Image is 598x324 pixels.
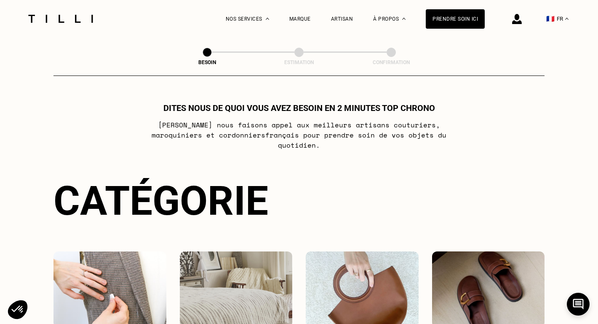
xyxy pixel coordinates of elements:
[565,18,569,20] img: menu déroulant
[266,18,269,20] img: Menu déroulant
[25,15,96,23] img: Logo du service de couturière Tilli
[163,103,435,113] h1: Dites nous de quoi vous avez besoin en 2 minutes top chrono
[331,16,353,22] a: Artisan
[165,59,249,65] div: Besoin
[349,59,433,65] div: Confirmation
[512,14,522,24] img: icône connexion
[257,59,341,65] div: Estimation
[289,16,311,22] a: Marque
[132,120,466,150] p: [PERSON_NAME] nous faisons appel aux meilleurs artisans couturiers , maroquiniers et cordonniers ...
[402,18,406,20] img: Menu déroulant à propos
[53,177,545,224] div: Catégorie
[546,15,555,23] span: 🇫🇷
[426,9,485,29] a: Prendre soin ici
